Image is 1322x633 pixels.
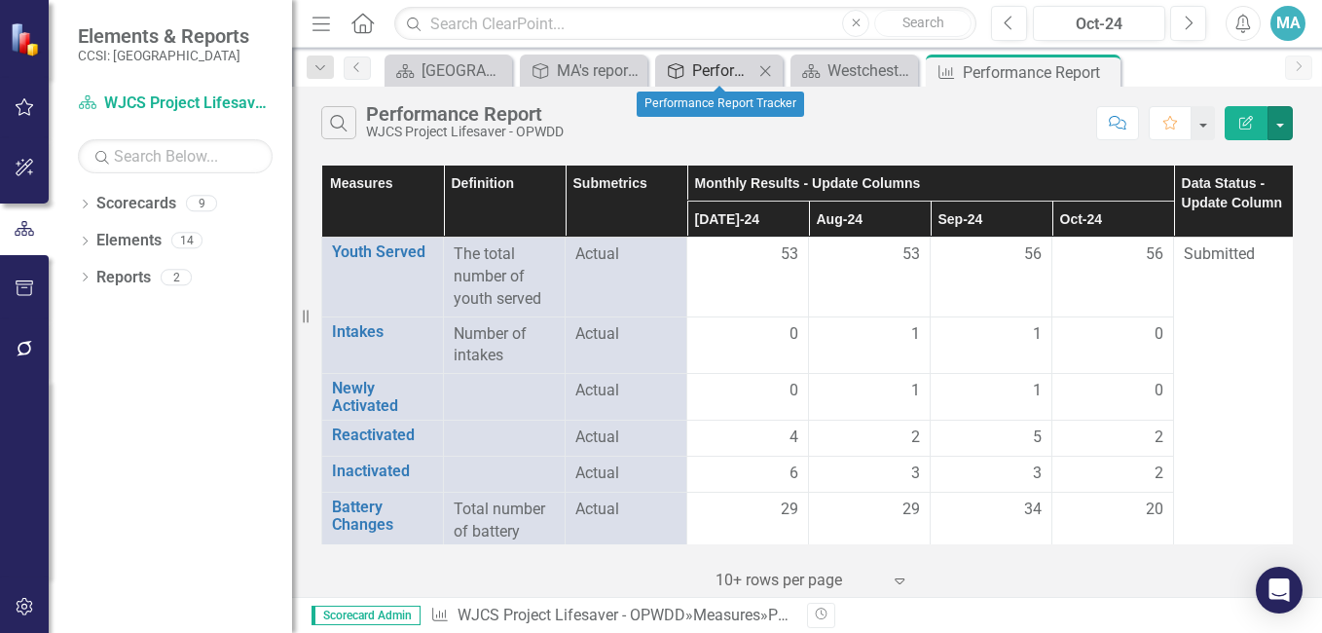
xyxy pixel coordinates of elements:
td: Double-Click to Edit [809,457,931,493]
td: Double-Click to Edit Right Click for Context Menu [322,238,444,317]
span: Actual [575,427,677,449]
span: Actual [575,323,677,346]
span: 0 [1155,380,1163,402]
div: Number of intakes [454,323,555,368]
a: Elements [96,230,162,252]
span: 4 [790,427,798,449]
td: Double-Click to Edit [809,493,931,573]
td: Double-Click to Edit [687,374,809,421]
td: Double-Click to Edit [931,238,1052,317]
a: Scorecards [96,193,176,215]
div: 14 [171,233,202,249]
span: 2 [911,427,920,449]
td: Double-Click to Edit [566,457,687,493]
div: Performance Report [963,60,1116,85]
span: 1 [911,323,920,346]
a: Inactivated [332,463,433,480]
span: Actual [575,243,677,266]
a: Intakes [332,323,433,341]
span: 56 [1146,243,1163,266]
button: Search [874,10,972,37]
small: CCSI: [GEOGRAPHIC_DATA] [78,48,249,63]
span: Actual [575,463,677,485]
td: Double-Click to Edit [566,421,687,457]
td: Double-Click to Edit [1052,316,1174,374]
td: Double-Click to Edit [809,238,931,317]
div: The total number of youth served [454,243,555,311]
span: 34 [1024,499,1042,521]
td: Double-Click to Edit [687,316,809,374]
div: Oct-24 [1040,13,1158,36]
td: Double-Click to Edit [444,238,566,317]
td: Double-Click to Edit [931,374,1052,421]
td: Double-Click to Edit [1052,374,1174,421]
button: MA [1270,6,1305,41]
td: Double-Click to Edit [566,238,687,317]
a: [GEOGRAPHIC_DATA] [389,58,507,83]
td: Double-Click to Edit [444,316,566,374]
td: Double-Click to Edit [444,493,566,573]
input: Search ClearPoint... [394,7,976,41]
input: Search Below... [78,139,273,173]
span: 53 [781,243,798,266]
div: 2 [161,269,192,285]
div: 9 [186,196,217,212]
td: Double-Click to Edit [566,316,687,374]
a: Westchester Jewish Community Svcs, Inc Landing Page [795,58,913,83]
span: 29 [902,499,920,521]
td: Double-Click to Edit [444,374,566,421]
td: Double-Click to Edit [687,238,809,317]
div: Performance Report [366,103,564,125]
a: Reactivated [332,427,433,444]
td: Double-Click to Edit [566,374,687,421]
a: Youth Served [332,243,433,261]
td: Double-Click to Edit [931,421,1052,457]
td: Double-Click to Edit [1052,238,1174,317]
div: Performance Report Tracker [692,58,753,83]
td: Double-Click to Edit Right Click for Context Menu [322,421,444,457]
td: Double-Click to Edit Right Click for Context Menu [322,457,444,493]
span: 6 [790,463,798,485]
div: Open Intercom Messenger [1256,567,1303,614]
td: Double-Click to Edit Right Click for Context Menu [322,374,444,421]
div: [GEOGRAPHIC_DATA] [422,58,507,83]
span: 29 [781,499,798,521]
a: Measures [693,606,760,624]
td: Double-Click to Edit [687,457,809,493]
a: MA's reports [525,58,643,83]
a: Newly Activated [332,380,433,414]
span: 0 [790,323,798,346]
span: 56 [1024,243,1042,266]
a: Reports [96,267,151,289]
td: Double-Click to Edit [1052,457,1174,493]
td: Double-Click to Edit [444,421,566,457]
span: Elements & Reports [78,24,249,48]
a: WJCS Project Lifesaver - OPWDD [458,606,685,624]
td: Double-Click to Edit [444,457,566,493]
span: Search [902,15,944,30]
td: Double-Click to Edit Right Click for Context Menu [322,316,444,374]
span: Scorecard Admin [312,606,421,625]
td: Double-Click to Edit [809,374,931,421]
td: Double-Click to Edit [931,316,1052,374]
td: Double-Click to Edit [1052,493,1174,573]
span: Actual [575,380,677,402]
span: 5 [1033,427,1042,449]
span: 1 [1033,380,1042,402]
div: MA's reports [557,58,643,83]
img: ClearPoint Strategy [10,22,44,56]
div: » » [430,605,792,627]
div: Performance Report [768,606,905,624]
span: 0 [1155,323,1163,346]
span: 1 [911,380,920,402]
td: Double-Click to Edit [566,493,687,573]
span: 20 [1146,499,1163,521]
span: 3 [1033,463,1042,485]
td: Double-Click to Edit [687,493,809,573]
td: Double-Click to Edit [809,316,931,374]
span: 53 [902,243,920,266]
div: Performance Report Tracker [637,92,804,117]
td: Double-Click to Edit [687,421,809,457]
span: 3 [911,463,920,485]
span: Actual [575,499,677,521]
